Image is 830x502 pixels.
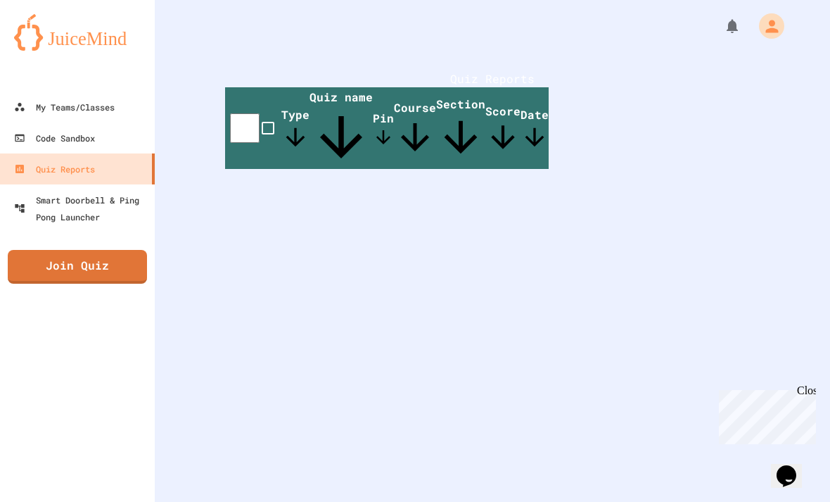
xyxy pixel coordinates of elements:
[309,89,373,169] span: Quiz name
[14,14,141,51] img: logo-orange.svg
[230,113,260,143] input: select all desserts
[8,250,147,284] a: Join Quiz
[771,446,816,488] iframe: chat widget
[713,384,816,444] iframe: chat widget
[521,107,549,151] span: Date
[6,6,97,89] div: Chat with us now!Close
[14,99,115,115] div: My Teams/Classes
[373,111,394,148] span: Pin
[485,103,521,155] span: Score
[14,192,149,225] div: Smart Doorbell & Ping Pong Launcher
[436,96,485,162] span: Section
[744,10,788,42] div: My Account
[394,100,436,158] span: Course
[225,70,760,87] h1: Quiz Reports
[14,130,95,146] div: Code Sandbox
[14,161,95,177] div: Quiz Reports
[281,107,309,151] span: Type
